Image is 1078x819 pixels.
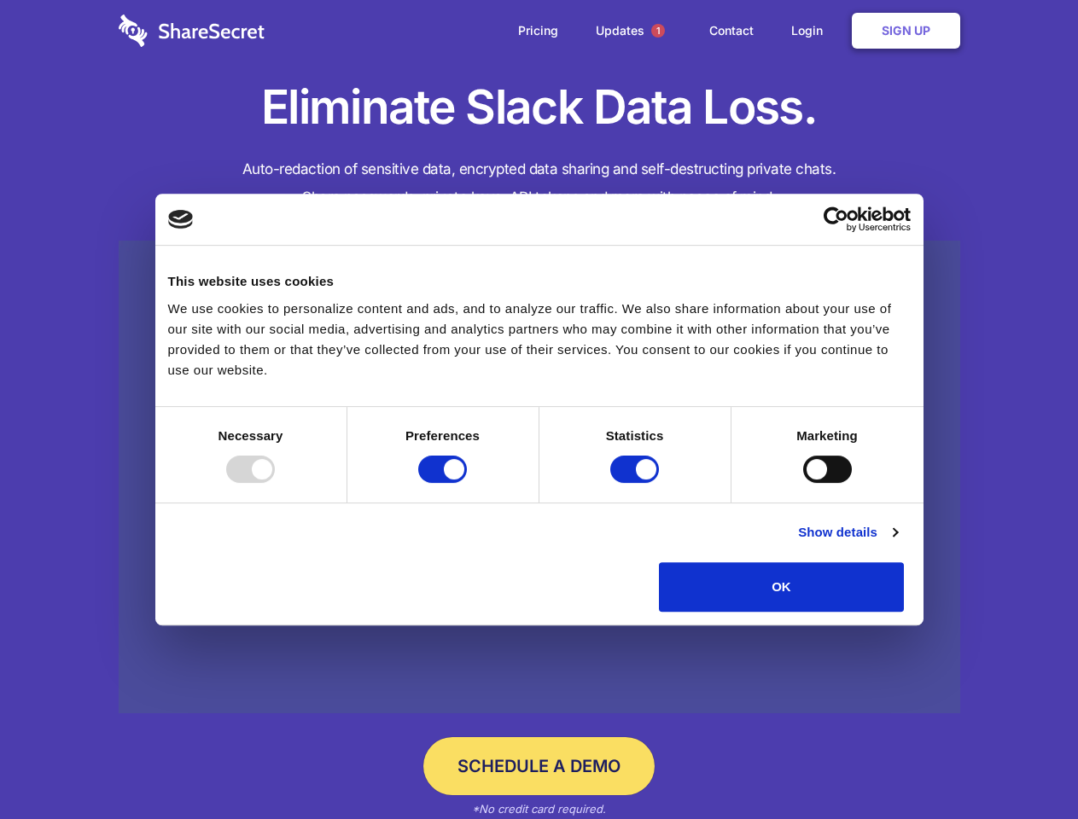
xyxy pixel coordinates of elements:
a: Contact [692,4,771,57]
h4: Auto-redaction of sensitive data, encrypted data sharing and self-destructing private chats. Shar... [119,155,960,212]
span: 1 [651,24,665,38]
a: Usercentrics Cookiebot - opens in a new window [761,206,911,232]
div: We use cookies to personalize content and ads, and to analyze our traffic. We also share informat... [168,299,911,380]
div: This website uses cookies [168,271,911,292]
a: Wistia video thumbnail [119,241,960,714]
a: Sign Up [852,13,960,49]
strong: Preferences [405,428,480,443]
a: Show details [798,522,897,543]
button: OK [659,562,904,612]
a: Pricing [501,4,575,57]
img: logo-wordmark-white-trans-d4663122ce5f474addd5e946df7df03e33cb6a1c49d2221995e7729f52c070b2.svg [119,15,265,47]
img: logo [168,210,194,229]
em: *No credit card required. [472,802,606,816]
strong: Marketing [796,428,858,443]
a: Login [774,4,848,57]
strong: Necessary [219,428,283,443]
a: Schedule a Demo [423,737,655,795]
h1: Eliminate Slack Data Loss. [119,77,960,138]
strong: Statistics [606,428,664,443]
